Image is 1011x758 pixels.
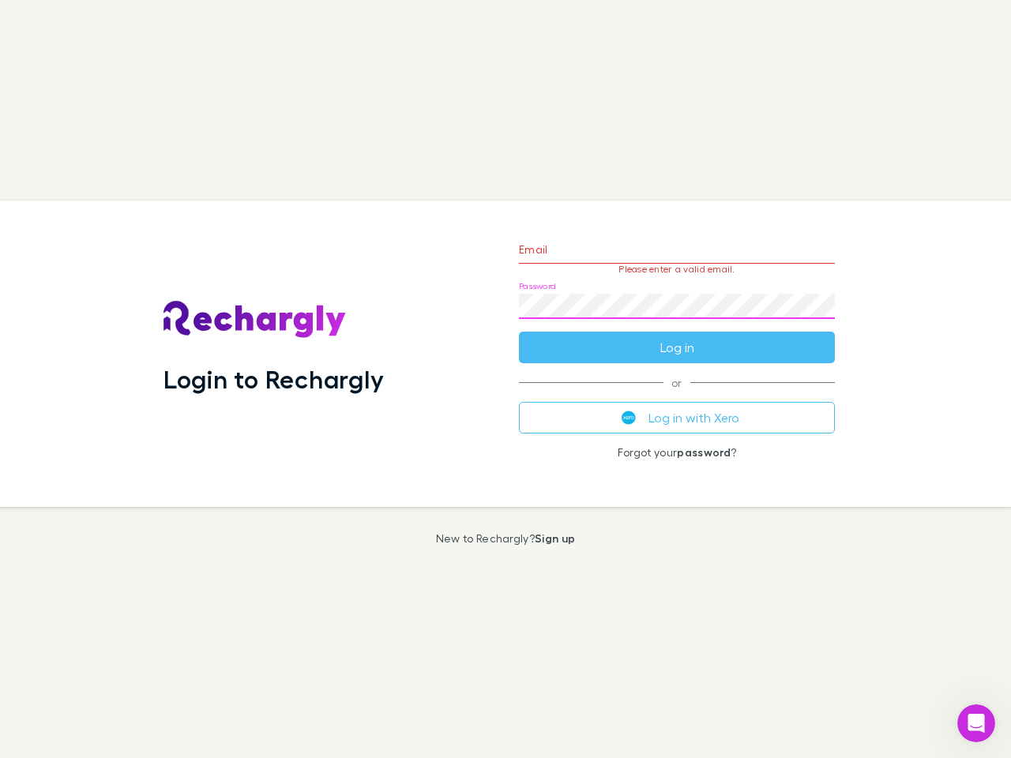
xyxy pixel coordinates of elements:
[436,532,576,545] p: New to Rechargly?
[677,445,731,459] a: password
[519,332,835,363] button: Log in
[163,364,384,394] h1: Login to Rechargly
[519,264,835,275] p: Please enter a valid email.
[519,382,835,383] span: or
[622,411,636,425] img: Xero's logo
[957,704,995,742] iframe: Intercom live chat
[535,531,575,545] a: Sign up
[163,301,347,339] img: Rechargly's Logo
[519,280,556,292] label: Password
[519,402,835,433] button: Log in with Xero
[519,446,835,459] p: Forgot your ?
